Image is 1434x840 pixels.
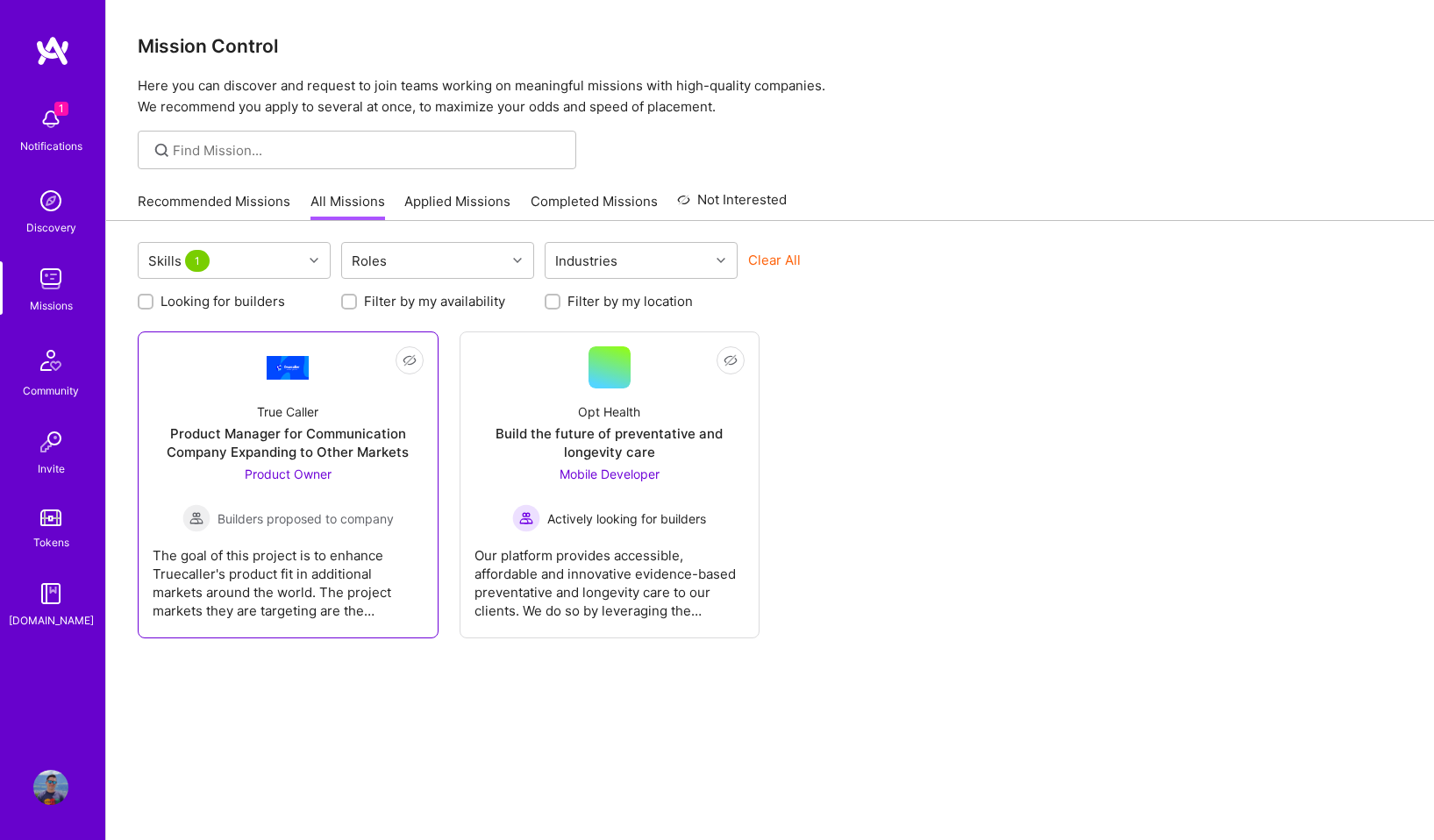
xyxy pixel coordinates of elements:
div: Missions [30,296,73,315]
i: icon Chevron [513,256,522,265]
div: Product Manager for Communication Company Expanding to Other Markets [153,424,424,461]
img: tokens [40,509,61,526]
a: User Avatar [29,770,73,805]
div: Tokens [33,533,69,552]
a: All Missions [310,192,385,221]
div: Community [23,381,79,400]
i: icon Chevron [717,256,725,265]
img: Actively looking for builders [512,504,540,532]
img: bell [33,102,68,137]
i: icon Chevron [310,256,318,265]
a: Applied Missions [404,192,510,221]
img: Company Logo [267,356,309,380]
label: Filter by my location [567,292,693,310]
label: Looking for builders [161,292,285,310]
img: User Avatar [33,770,68,805]
img: Community [30,339,72,381]
span: 1 [54,102,68,116]
a: Opt HealthBuild the future of preventative and longevity careMobile Developer Actively looking fo... [474,346,746,623]
img: discovery [33,183,68,218]
button: Clear All [748,251,801,269]
a: Not Interested [677,189,787,221]
span: Builders proposed to company [218,509,394,528]
div: Our platform provides accessible, affordable and innovative evidence-based preventative and longe... [474,532,746,620]
i: icon EyeClosed [724,353,738,367]
div: Industries [551,248,622,274]
input: Find Mission... [173,141,563,160]
a: Company LogoTrue CallerProduct Manager for Communication Company Expanding to Other MarketsProduc... [153,346,424,623]
div: Skills [144,248,218,274]
img: teamwork [33,261,68,296]
img: guide book [33,576,68,611]
h3: Mission Control [138,35,1402,57]
img: Invite [33,424,68,459]
span: Product Owner [245,466,332,481]
i: icon SearchGrey [152,140,172,160]
a: Recommended Missions [138,192,290,221]
div: Opt Health [578,402,640,421]
span: Mobile Developer [560,466,660,481]
div: Build the future of preventative and longevity care [474,424,746,461]
img: Builders proposed to company [182,504,210,532]
a: Completed Missions [531,192,658,221]
div: Roles [347,248,391,274]
div: Notifications [20,137,82,155]
i: icon EyeClosed [403,353,417,367]
span: 1 [185,250,210,272]
p: Here you can discover and request to join teams working on meaningful missions with high-quality ... [138,75,1402,117]
div: [DOMAIN_NAME] [9,611,94,630]
label: Filter by my availability [364,292,505,310]
div: True Caller [257,402,318,421]
div: Invite [38,459,65,478]
span: Actively looking for builders [547,509,706,528]
img: logo [35,35,70,67]
div: The goal of this project is to enhance Truecaller's product fit in additional markets around the ... [153,532,424,620]
div: Discovery [26,218,76,237]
